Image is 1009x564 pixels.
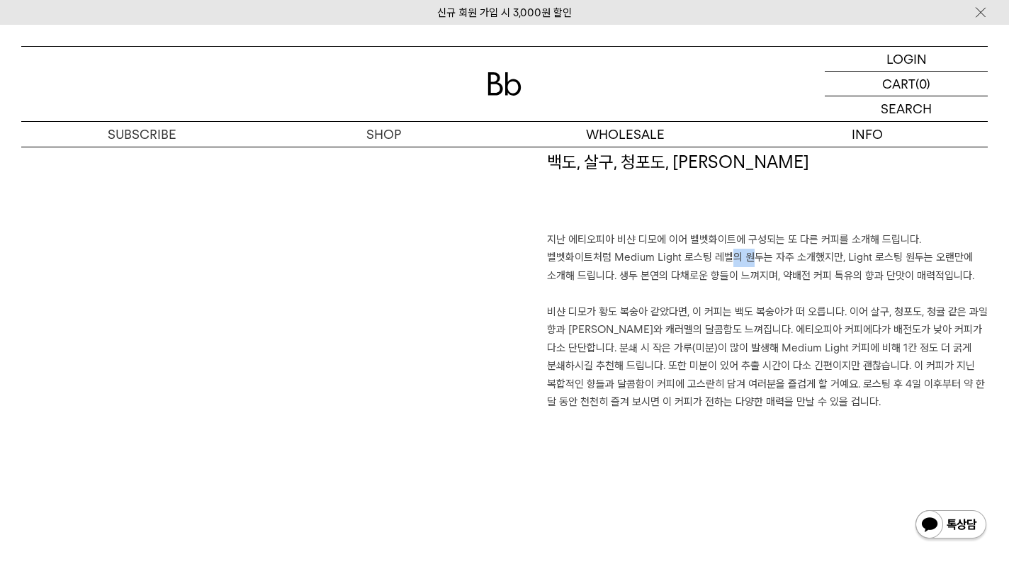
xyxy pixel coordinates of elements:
[881,96,932,121] p: SEARCH
[915,72,930,96] p: (0)
[21,122,263,147] a: SUBSCRIBE
[263,122,504,147] a: SHOP
[547,150,988,231] h1: 백도, 살구, 청포도, [PERSON_NAME]
[825,72,988,96] a: CART (0)
[886,47,927,71] p: LOGIN
[825,47,988,72] a: LOGIN
[882,72,915,96] p: CART
[746,122,988,147] p: INFO
[914,509,988,543] img: 카카오톡 채널 1:1 채팅 버튼
[547,231,988,412] p: 지난 에티오피아 비샨 디모에 이어 벨벳화이트에 구성되는 또 다른 커피를 소개해 드립니다. 벨벳화이트처럼 Medium Light 로스팅 레벨의 원두는 자주 소개했지만, Ligh...
[437,6,572,19] a: 신규 회원 가입 시 3,000원 할인
[487,72,522,96] img: 로고
[504,122,746,147] p: WHOLESALE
